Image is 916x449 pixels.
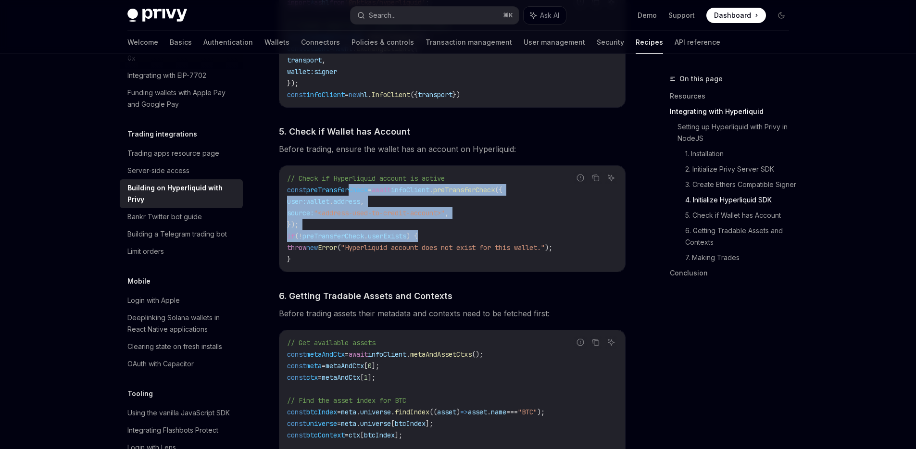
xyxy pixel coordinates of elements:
[349,350,368,359] span: await
[127,9,187,22] img: dark logo
[391,419,395,428] span: [
[395,419,426,428] span: btcIndex
[356,419,360,428] span: .
[675,31,720,54] a: API reference
[306,373,318,382] span: ctx
[491,408,506,416] span: name
[127,312,237,335] div: Deeplinking Solana wallets in React Native applications
[287,186,306,194] span: const
[574,336,587,349] button: Report incorrect code
[287,362,306,370] span: const
[774,8,789,23] button: Toggle dark mode
[120,422,243,439] a: Integrating Flashbots Protect
[287,243,306,252] span: throw
[287,79,299,87] span: });
[287,396,406,405] span: // Find the asset index for BTC
[318,373,322,382] span: =
[120,208,243,225] a: Bankr Twitter bot guide
[306,197,329,206] span: wallet
[524,31,585,54] a: User management
[670,265,797,281] a: Conclusion
[314,209,445,217] span: "<address-used-to-credit-account>"
[127,211,202,223] div: Bankr Twitter bot guide
[127,228,227,240] div: Building a Telegram trading bot
[301,31,340,54] a: Connectors
[306,431,345,439] span: btcContext
[605,172,617,184] button: Ask AI
[306,408,337,416] span: btcIndex
[590,172,602,184] button: Copy the contents from the code block
[287,431,306,439] span: const
[279,142,626,156] span: Before trading, ensure the wallet has an account on Hyperliquid:
[395,408,429,416] span: findIndex
[518,408,537,416] span: "BTC"
[287,209,314,217] span: source:
[524,7,566,24] button: Ask AI
[503,12,513,19] span: ⌘ K
[287,419,306,428] span: const
[670,88,797,104] a: Resources
[314,67,337,76] span: signer
[127,87,237,110] div: Funding wallets with Apple Pay and Google Pay
[287,197,306,206] span: user:
[426,419,433,428] span: ];
[372,362,379,370] span: ];
[368,90,372,99] span: .
[279,125,410,138] span: 5. Check if Wallet has Account
[679,73,723,85] span: On this page
[120,355,243,373] a: OAuth with Capacitor
[670,104,797,119] a: Integrating with Hyperliquid
[372,90,410,99] span: InfoClient
[429,186,433,194] span: .
[452,90,460,99] span: })
[287,174,445,183] span: // Check if Hyperliquid account is active
[345,350,349,359] span: =
[287,67,314,76] span: wallet:
[120,162,243,179] a: Server-side access
[306,186,368,194] span: preTransferCheck
[437,408,456,416] span: asset
[306,243,318,252] span: new
[306,419,337,428] span: universe
[203,31,253,54] a: Authentication
[372,186,391,194] span: await
[279,307,626,320] span: Before trading assets their metadata and contexts need to be fetched first:
[120,243,243,260] a: Limit orders
[429,408,437,416] span: ((
[364,362,368,370] span: [
[287,90,306,99] span: const
[295,232,299,240] span: (
[685,146,797,162] a: 1. Installation
[360,419,391,428] span: universe
[433,186,495,194] span: preTransferCheck
[337,243,341,252] span: (
[391,186,429,194] span: infoClient
[706,8,766,23] a: Dashboard
[460,408,468,416] span: =>
[306,350,345,359] span: metaAndCtx
[287,255,291,263] span: }
[468,408,487,416] span: asset
[351,7,519,24] button: Search...⌘K
[279,289,452,302] span: 6. Getting Tradable Assets and Contexts
[590,336,602,349] button: Copy the contents from the code block
[369,10,396,21] div: Search...
[127,358,194,370] div: OAuth with Capacitor
[368,362,372,370] span: 0
[333,197,360,206] span: address
[120,84,243,113] a: Funding wallets with Apple Pay and Google Pay
[368,350,406,359] span: infoClient
[349,90,360,99] span: new
[322,56,326,64] span: ,
[306,362,322,370] span: meta
[597,31,624,54] a: Security
[345,90,349,99] span: =
[341,408,356,416] span: meta
[360,197,364,206] span: ,
[487,408,491,416] span: .
[341,243,545,252] span: "Hyperliquid account does not exist for this wallet."
[685,223,797,250] a: 6. Getting Tradable Assets and Contexts
[685,177,797,192] a: 3. Create Ethers Compatible Signer
[127,182,237,205] div: Building on Hyperliquid with Privy
[351,31,414,54] a: Policies & controls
